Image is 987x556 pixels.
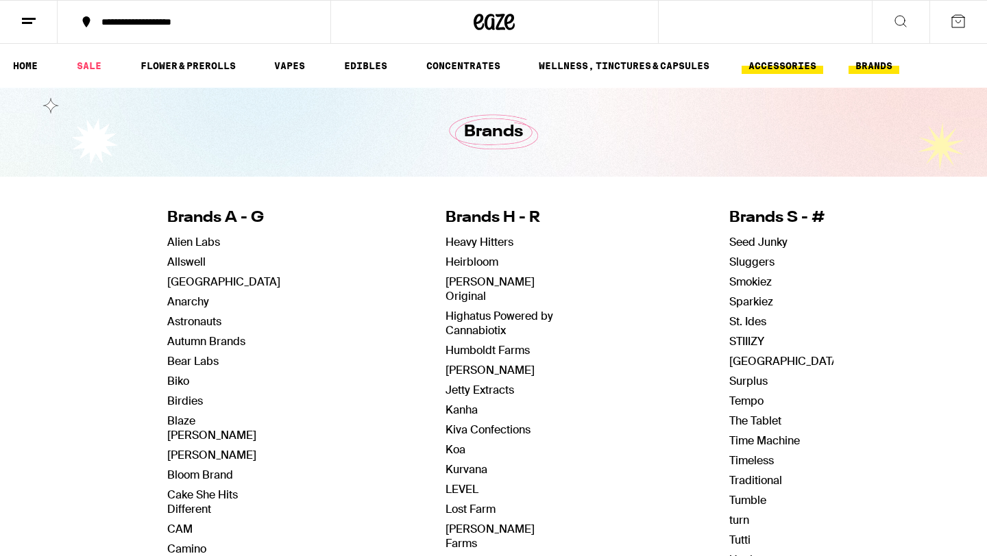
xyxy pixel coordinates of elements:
a: EDIBLES [337,58,394,74]
a: [PERSON_NAME] [446,363,535,377]
a: [PERSON_NAME] Farms [446,522,535,551]
a: FLOWER & PREROLLS [134,58,243,74]
a: [PERSON_NAME] [167,448,256,462]
a: Sluggers [729,255,775,269]
span: Help [32,10,60,22]
h1: Brands [464,121,523,144]
a: Koa [446,442,465,457]
a: HOME [6,58,45,74]
a: ACCESSORIES [742,58,823,74]
a: Smokiez [729,275,772,289]
a: Tumble [729,493,766,507]
a: Sparkiez [729,294,773,309]
a: Tempo [729,394,764,408]
a: Anarchy [167,294,209,309]
a: Highatus Powered by Cannabiotix [446,309,553,338]
a: Jetty Extracts [446,383,514,397]
a: VAPES [267,58,312,74]
a: Biko [167,374,189,388]
a: Alien Labs [167,235,220,249]
a: CAM [167,522,193,536]
a: Time Machine [729,433,800,448]
h4: Brands A - G [167,207,280,229]
a: Humboldt Farms [446,343,530,357]
a: Birdies [167,394,203,408]
a: St. Ides [729,314,766,329]
a: The Tablet [729,414,781,428]
a: Kiva Confections [446,422,531,437]
a: LEVEL [446,482,478,496]
a: WELLNESS, TINCTURES & CAPSULES [532,58,716,74]
h4: Brands H - R [446,207,564,229]
a: Seed Junky [729,235,788,249]
a: Lost Farm [446,502,496,516]
a: Astronauts [167,314,221,329]
a: Heirbloom [446,255,498,269]
a: [GEOGRAPHIC_DATA] [167,275,280,289]
a: SALE [70,58,108,74]
a: Tutti [729,533,751,547]
a: Allswell [167,255,206,269]
a: CONCENTRATES [419,58,507,74]
h4: Brands S - # [729,207,842,229]
button: BRANDS [849,58,899,74]
a: [PERSON_NAME] Original [446,275,535,303]
a: Autumn Brands [167,334,245,349]
a: Heavy Hitters [446,235,513,249]
a: Blaze [PERSON_NAME] [167,414,256,442]
a: Surplus [729,374,768,388]
a: Traditional [729,473,782,488]
a: Kurvana [446,462,487,477]
a: [GEOGRAPHIC_DATA] [729,354,842,368]
a: Kanha [446,403,478,417]
a: STIIIZY [729,334,764,349]
a: Bloom Brand [167,468,233,482]
a: Timeless [729,453,774,468]
a: Bear Labs [167,354,219,368]
a: turn [729,513,749,527]
a: Camino [167,542,206,556]
a: Cake She Hits Different [167,488,238,516]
